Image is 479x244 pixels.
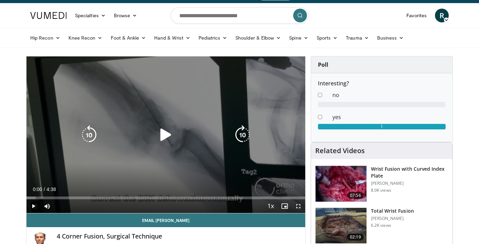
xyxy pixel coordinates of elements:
[26,31,64,45] a: Hip Recon
[107,31,150,45] a: Foot & Ankle
[26,197,305,199] div: Progress Bar
[278,199,291,213] button: Enable picture-in-picture mode
[347,234,364,241] span: 02:19
[150,31,194,45] a: Hand & Wrist
[40,199,54,213] button: Mute
[316,208,366,244] img: Picture_15_2_2.png.150x105_q85_crop-smart_upscale.jpg
[327,91,451,99] dd: no
[30,12,67,19] img: VuMedi Logo
[347,192,364,199] span: 07:56
[371,216,414,221] p: [PERSON_NAME]
[371,208,414,214] h3: Total Wrist Fusion
[291,199,305,213] button: Fullscreen
[26,199,40,213] button: Play
[171,7,308,24] input: Search topics, interventions
[435,9,449,22] a: R
[371,166,448,179] h3: Wrist Fusion with Curved Index Plate
[26,56,305,213] video-js: Video Player
[402,9,431,22] a: Favorites
[318,80,446,87] h6: Interesting?
[26,213,305,227] a: Email [PERSON_NAME]
[318,61,328,68] strong: Poll
[371,223,391,228] p: 6.2K views
[371,181,448,186] p: [PERSON_NAME]
[315,166,448,202] a: 07:56 Wrist Fusion with Curved Index Plate [PERSON_NAME] 8.0K views
[110,9,141,22] a: Browse
[327,113,451,121] dd: yes
[285,31,312,45] a: Spine
[315,208,448,244] a: 02:19 Total Wrist Fusion [PERSON_NAME] 6.2K views
[44,187,45,192] span: /
[342,31,373,45] a: Trauma
[371,188,391,193] p: 8.0K views
[64,31,107,45] a: Knee Recon
[315,147,365,155] h4: Related Videos
[318,124,446,129] div: 1
[71,9,110,22] a: Specialties
[316,166,366,202] img: 69caa8a0-39e4-40a6-a88f-d00045569e83.150x105_q85_crop-smart_upscale.jpg
[194,31,231,45] a: Pediatrics
[57,233,300,240] h4: 4 Corner Fusion, Surgical Technique
[46,187,56,192] span: 4:38
[264,199,278,213] button: Playback Rate
[373,31,408,45] a: Business
[33,187,42,192] span: 0:00
[312,31,342,45] a: Sports
[231,31,285,45] a: Shoulder & Elbow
